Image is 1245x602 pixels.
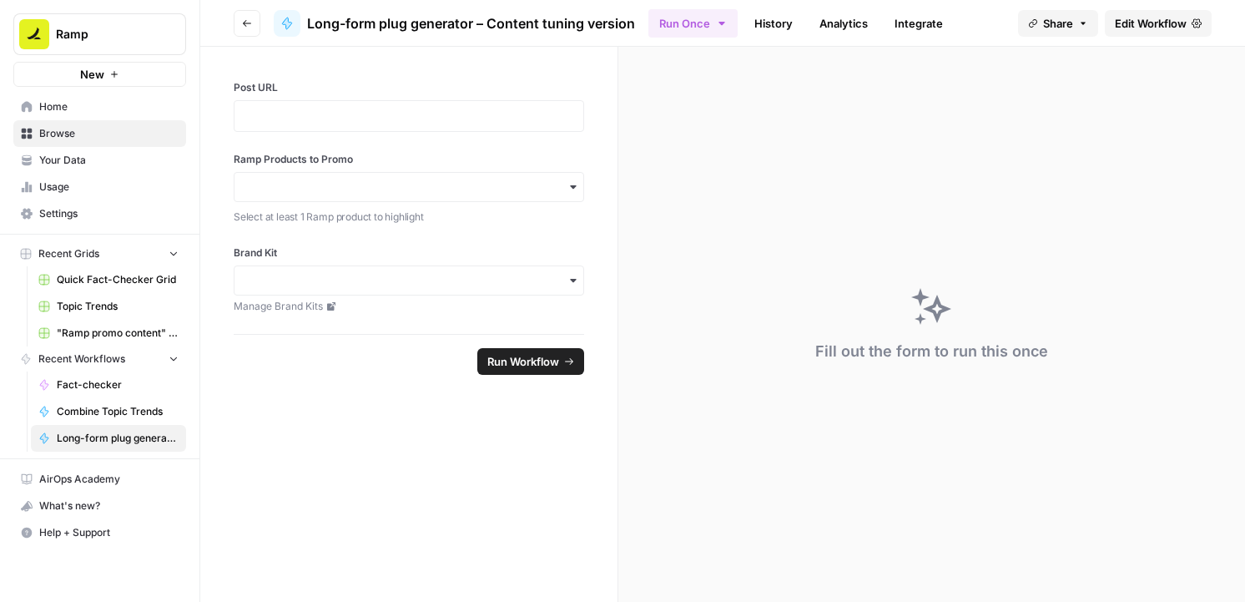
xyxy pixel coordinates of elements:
button: Help + Support [13,519,186,546]
span: Settings [39,206,179,221]
a: "Ramp promo content" generator -> Publish Sanity updates [31,320,186,347]
button: Run Workflow [477,348,584,375]
a: Analytics [809,10,878,37]
a: Manage Brand Kits [234,299,584,314]
img: Ramp Logo [19,19,49,49]
a: Your Data [13,147,186,174]
p: Select at least 1 Ramp product to highlight [234,209,584,225]
button: Recent Grids [13,241,186,266]
button: Workspace: Ramp [13,13,186,55]
a: Usage [13,174,186,200]
button: Run Once [648,9,738,38]
a: Browse [13,120,186,147]
a: AirOps Academy [13,466,186,493]
span: Run Workflow [487,353,559,370]
span: Edit Workflow [1115,15,1187,32]
button: New [13,62,186,87]
span: "Ramp promo content" generator -> Publish Sanity updates [57,326,179,341]
a: Integrate [885,10,953,37]
label: Brand Kit [234,245,584,261]
a: Combine Topic Trends [31,398,186,425]
span: Long-form plug generator – Content tuning version [57,431,179,446]
div: Fill out the form to run this once [815,340,1048,363]
span: Your Data [39,153,179,168]
span: Usage [39,180,179,195]
a: Edit Workflow [1105,10,1212,37]
span: Topic Trends [57,299,179,314]
a: Topic Trends [31,293,186,320]
label: Post URL [234,80,584,95]
span: Long-form plug generator – Content tuning version [307,13,635,33]
span: Help + Support [39,525,179,540]
span: Combine Topic Trends [57,404,179,419]
span: Home [39,99,179,114]
a: Home [13,94,186,120]
a: Long-form plug generator – Content tuning version [31,425,186,452]
span: New [80,66,104,83]
button: Share [1018,10,1098,37]
a: Settings [13,200,186,227]
span: Share [1043,15,1073,32]
a: History [744,10,803,37]
span: Fact-checker [57,377,179,392]
a: Long-form plug generator – Content tuning version [274,10,635,37]
a: Quick Fact-Checker Grid [31,266,186,293]
span: Quick Fact-Checker Grid [57,272,179,287]
div: What's new? [14,493,185,519]
label: Ramp Products to Promo [234,152,584,167]
span: Recent Grids [38,246,99,261]
span: Browse [39,126,179,141]
span: AirOps Academy [39,472,179,487]
span: Ramp [56,26,157,43]
button: What's new? [13,493,186,519]
a: Fact-checker [31,372,186,398]
button: Recent Workflows [13,347,186,372]
span: Recent Workflows [38,352,125,367]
